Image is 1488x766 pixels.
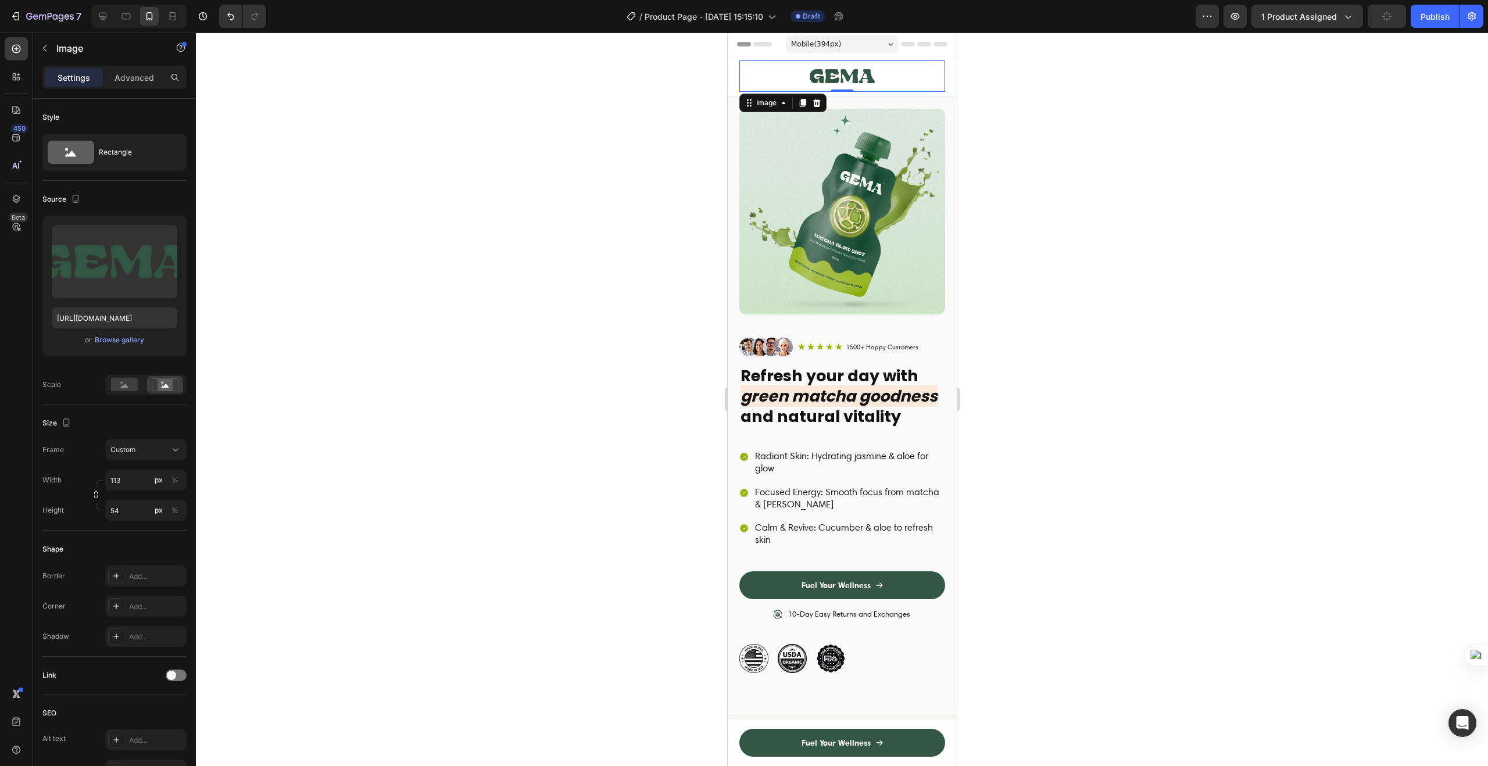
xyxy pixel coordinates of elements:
button: px [168,473,182,487]
span: Custom [110,445,136,455]
p: Advanced [115,71,154,84]
div: Undo/Redo [219,5,266,28]
div: Add... [129,602,184,612]
div: % [171,505,178,516]
div: Size [42,416,73,431]
button: px [168,503,182,517]
span: Product Page - [DATE] 15:15:10 [645,10,763,23]
span: or [85,333,92,347]
label: Height [42,505,64,516]
button: Custom [105,439,187,460]
button: Publish [1411,5,1460,28]
div: px [155,475,163,485]
p: 7 [76,9,81,23]
input: px% [105,500,187,521]
div: 450 [11,124,28,133]
input: https://example.com/image.jpg [52,307,177,328]
span: Draft [803,11,820,22]
div: px [155,505,163,516]
div: SEO [42,708,56,718]
div: Browse gallery [95,335,144,345]
div: Open Intercom Messenger [1448,709,1476,737]
div: Alt text [42,733,66,744]
div: Link [42,670,56,681]
button: % [152,503,166,517]
p: Image [56,41,155,55]
button: % [152,473,166,487]
input: px% [105,470,187,491]
p: Settings [58,71,90,84]
div: Publish [1421,10,1450,23]
div: Corner [42,601,66,611]
button: Browse gallery [94,334,145,346]
div: Add... [129,632,184,642]
div: Add... [129,735,184,746]
button: 7 [5,5,87,28]
label: Width [42,475,62,485]
div: Source [42,192,83,207]
div: Border [42,571,65,581]
span: 1 product assigned [1261,10,1337,23]
div: Beta [9,213,28,222]
div: Add... [129,571,184,582]
img: preview-image [52,225,177,298]
div: Shadow [42,631,69,642]
iframe: Design area [728,33,957,766]
span: / [639,10,642,23]
div: Rectangle [99,139,170,166]
label: Frame [42,445,64,455]
button: 1 product assigned [1251,5,1363,28]
div: Scale [42,380,61,390]
div: % [171,475,178,485]
div: Style [42,112,59,123]
div: Shape [42,544,63,554]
